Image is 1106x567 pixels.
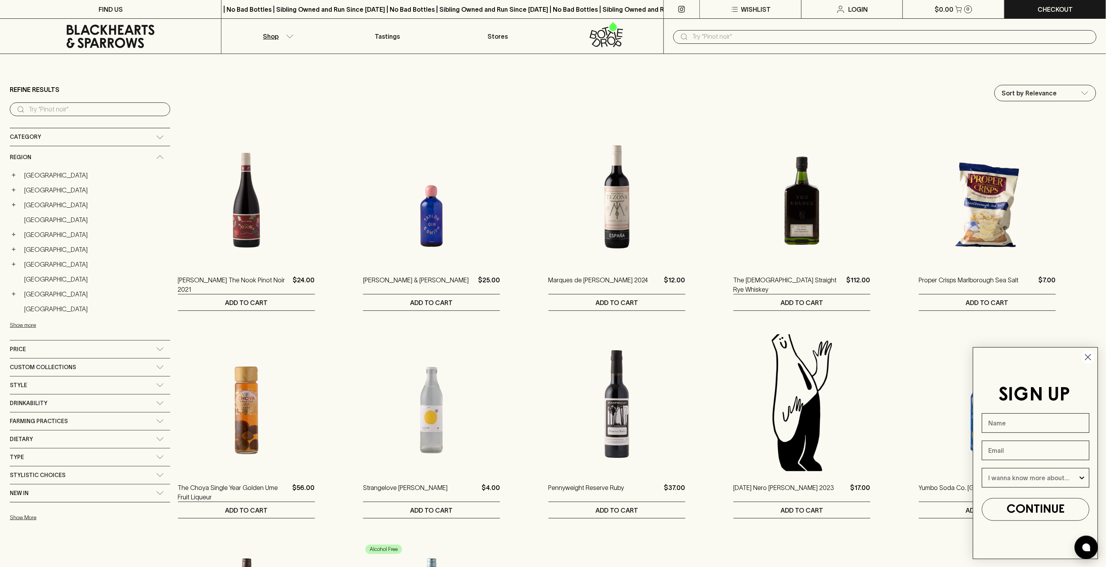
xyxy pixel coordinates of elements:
button: + [10,231,18,239]
span: Price [10,345,26,354]
p: $12.00 [664,275,685,294]
button: Show more [10,317,112,333]
a: [GEOGRAPHIC_DATA] [21,198,170,212]
button: + [10,186,18,194]
img: Yumbo Soda Co. Lemonade [919,334,1056,471]
button: Shop [221,19,332,54]
span: Stylistic Choices [10,470,65,480]
a: Marques de [PERSON_NAME] 2024 [549,275,648,294]
button: + [10,171,18,179]
p: $25.00 [478,275,500,294]
div: Style [10,377,170,394]
p: ADD TO CART [781,298,824,307]
button: + [10,246,18,253]
p: ADD TO CART [225,298,268,307]
img: Taylor & Smith Gin [363,127,500,264]
p: $4.00 [482,483,500,502]
a: Proper Crisps Marlborough Sea Salt [919,275,1019,294]
div: Region [10,146,170,169]
p: Sort by Relevance [1002,88,1057,98]
p: $56.00 [293,483,315,502]
img: Proper Crisps Marlborough Sea Salt [919,127,1056,264]
p: ADD TO CART [225,506,268,515]
div: Drinkability [10,395,170,412]
a: The [DEMOGRAPHIC_DATA] Straight Rye Whiskey [734,275,843,294]
span: Dietary [10,434,33,444]
div: Price [10,341,170,358]
span: Category [10,132,41,142]
div: New In [10,484,170,502]
a: [GEOGRAPHIC_DATA] [21,169,170,182]
p: FIND US [99,5,123,14]
a: [GEOGRAPHIC_DATA] [21,228,170,241]
a: [GEOGRAPHIC_DATA] [21,302,170,316]
span: SIGN UP [999,386,1070,404]
span: New In [10,488,29,498]
div: Custom Collections [10,359,170,376]
p: ADD TO CART [410,298,453,307]
p: ADD TO CART [966,298,1009,307]
a: The Choya Single Year Golden Ume Fruit Liqueur [178,483,290,502]
a: [GEOGRAPHIC_DATA] [21,183,170,197]
span: Style [10,380,27,390]
p: Yumbo Soda Co. [GEOGRAPHIC_DATA] [919,483,1031,502]
span: Farming Practices [10,416,68,426]
div: Sort by Relevance [995,85,1096,101]
p: $24.00 [293,275,315,294]
a: [PERSON_NAME] The Nook Pinot Noir 2021 [178,275,290,294]
button: Close dialog [1081,350,1095,364]
span: Type [10,452,24,462]
p: Shop [263,32,279,41]
img: Strangelove Yuzu Soda [363,334,500,471]
p: ADD TO CART [781,506,824,515]
p: $112.00 [847,275,870,294]
a: [GEOGRAPHIC_DATA] [21,213,170,226]
p: $17.00 [851,483,870,502]
button: ADD TO CART [734,502,870,518]
a: [GEOGRAPHIC_DATA] [21,273,170,286]
img: The Gospel Straight Rye Whiskey [734,127,870,264]
div: Type [10,449,170,466]
button: Show More [10,510,112,526]
a: Pennyweight Reserve Ruby [549,483,624,502]
button: Show Options [1078,468,1086,487]
div: Stylistic Choices [10,467,170,484]
p: 0 [967,7,970,11]
a: [GEOGRAPHIC_DATA] [21,243,170,256]
button: + [10,260,18,268]
div: Category [10,128,170,146]
img: Pennyweight Reserve Ruby [549,334,685,471]
p: Wishlist [741,5,771,14]
p: ADD TO CART [595,298,638,307]
a: [GEOGRAPHIC_DATA] [21,258,170,271]
p: Refine Results [10,85,59,94]
a: Strangelove [PERSON_NAME] [363,483,448,502]
p: Checkout [1038,5,1073,14]
button: ADD TO CART [919,502,1056,518]
a: [DATE] Nero [PERSON_NAME] 2023 [734,483,834,502]
button: + [10,290,18,298]
button: ADD TO CART [919,294,1056,310]
p: $7.00 [1039,275,1056,294]
button: + [10,201,18,209]
button: ADD TO CART [363,294,500,310]
p: ADD TO CART [595,506,638,515]
a: Tastings [332,19,442,54]
p: $0.00 [935,5,954,14]
button: ADD TO CART [549,294,685,310]
span: Drinkability [10,398,47,408]
p: [PERSON_NAME] & [PERSON_NAME] [363,275,469,294]
img: Blackhearts & Sparrows Man [734,334,870,471]
p: ADD TO CART [410,506,453,515]
div: Dietary [10,431,170,448]
img: Buller The Nook Pinot Noir 2021 [178,127,315,264]
button: ADD TO CART [549,502,685,518]
p: Tastings [375,32,400,41]
img: The Choya Single Year Golden Ume Fruit Liqueur [178,334,315,471]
